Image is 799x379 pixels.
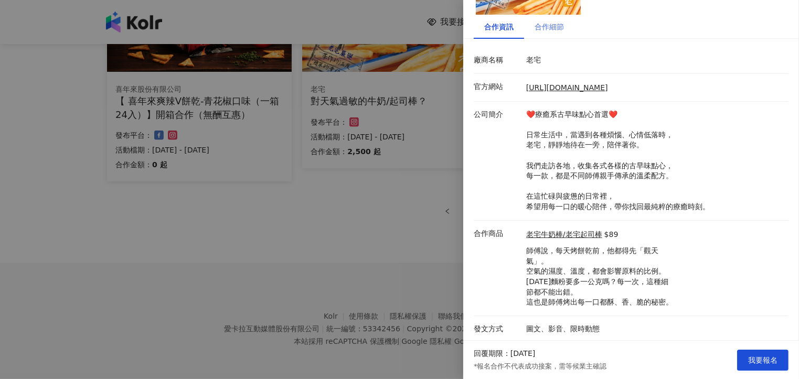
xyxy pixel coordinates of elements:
div: 合作資訊 [484,21,514,33]
button: 我要報名 [737,350,789,371]
p: *報名合作不代表成功接案，需等候業主確認 [474,362,607,371]
p: 師傅說，每天烤餅乾前，他都得先「觀天 氣」。 空氣的濕度、溫度，都會影響原料的比例。 [DATE]麵粉要多一公克嗎？每一次，這種細 節都不能出錯。 這也是師傅烤出每一口都酥、香、脆的秘密。 [526,246,673,308]
p: 發文方式 [474,324,521,334]
p: 公司簡介 [474,110,521,120]
p: 老宅 [526,55,783,66]
span: 我要報名 [748,356,777,364]
p: 圖文、影音、限時動態 [526,324,783,334]
div: 合作細節 [535,21,564,33]
p: 合作商品 [474,229,521,239]
p: 回覆期限：[DATE] [474,349,535,359]
p: $89 [604,230,619,240]
p: 廠商名稱 [474,55,521,66]
a: [URL][DOMAIN_NAME] [526,83,608,92]
p: ❤️療癒系古早味點心首選❤️ 日常生活中，當遇到各種煩惱、心情低落時， 老宅，靜靜地待在一旁，陪伴著你。 我們走訪各地，收集各式各樣的古早味點心， 每一款，都是不同師傅親手傳承的溫柔配方。 在這... [526,110,783,212]
a: 老宅牛奶棒/老宅起司棒 [526,230,602,240]
p: 官方網站 [474,82,521,92]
